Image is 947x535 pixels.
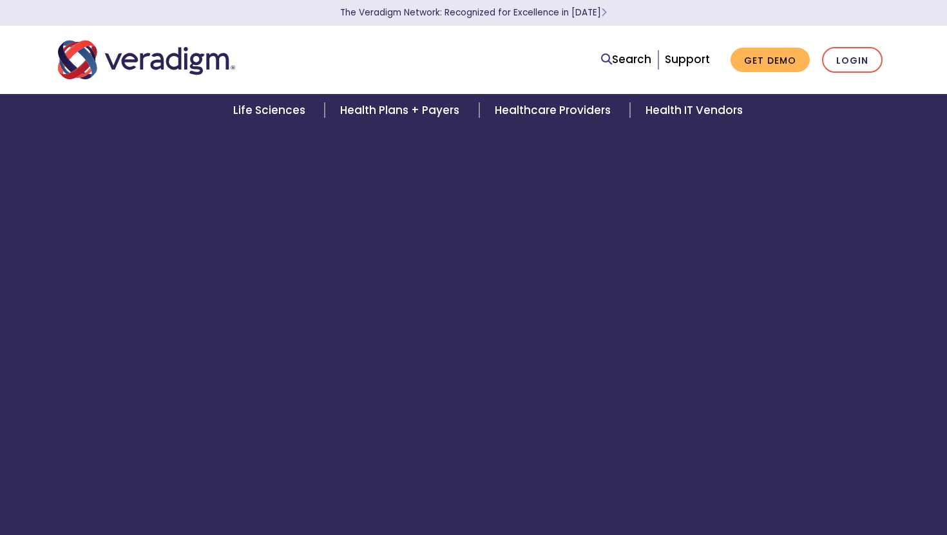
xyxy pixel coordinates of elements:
a: Healthcare Providers [479,94,630,127]
a: The Veradigm Network: Recognized for Excellence in [DATE]Learn More [340,6,607,19]
a: Search [601,51,651,68]
a: Login [822,47,883,73]
img: Veradigm logo [58,39,235,81]
a: Health IT Vendors [630,94,758,127]
a: Life Sciences [218,94,325,127]
a: Get Demo [731,48,810,73]
a: Health Plans + Payers [325,94,479,127]
a: Support [665,52,710,67]
span: Learn More [601,6,607,19]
